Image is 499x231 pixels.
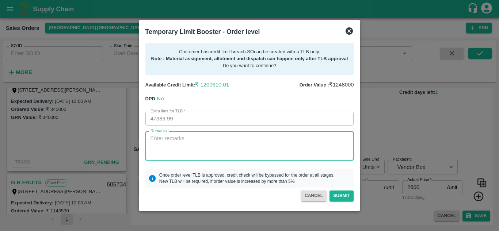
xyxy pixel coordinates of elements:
[145,28,260,35] b: Temporary Limit Booster - Order level
[329,82,354,88] span: ₹ 1248000
[151,108,185,114] label: Extra limit for TLB
[195,82,229,88] span: ₹ 1200610.01
[300,82,329,88] b: Order Value :
[151,128,167,134] label: Remarks
[159,172,335,185] p: Once order level TLB is approved, credit check will be bypassed for the order at all stages. New ...
[145,96,157,101] b: DPD:
[151,55,348,62] p: Note : Material assignment, allotment and dispatch can happen only after TLB approval
[145,112,354,126] input: Enter value
[301,190,327,201] button: CANCEL
[151,49,348,55] p: Customer has credit limit breach . SO can be created with a TLB only.
[145,82,195,88] b: Available Credit Limit:
[330,190,354,201] button: Submit
[157,96,164,101] span: NA
[151,62,348,69] p: Do you want to continue?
